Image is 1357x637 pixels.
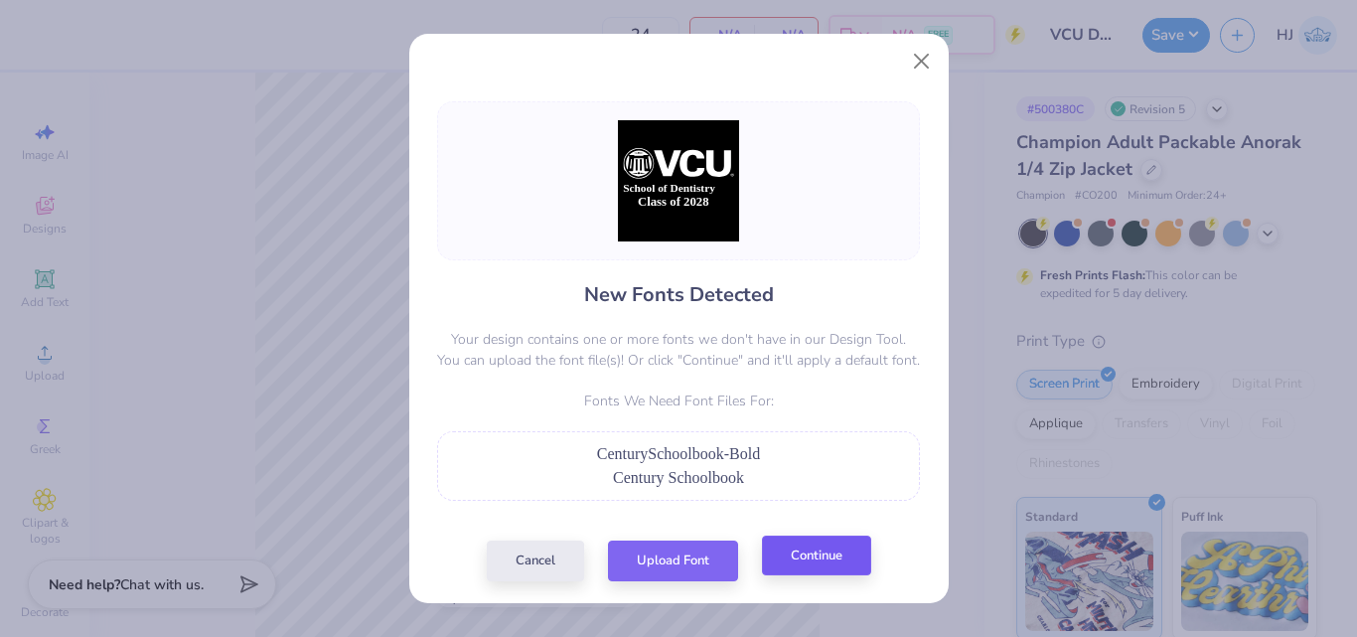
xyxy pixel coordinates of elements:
h4: New Fonts Detected [584,280,774,309]
button: Close [902,43,940,80]
p: Fonts We Need Font Files For: [437,391,920,411]
span: Century Schoolbook [613,469,744,486]
button: Cancel [487,541,584,581]
button: Upload Font [608,541,738,581]
p: Your design contains one or more fonts we don't have in our Design Tool. You can upload the font ... [437,329,920,371]
button: Continue [762,536,871,576]
span: CenturySchoolbook-Bold [597,445,760,462]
